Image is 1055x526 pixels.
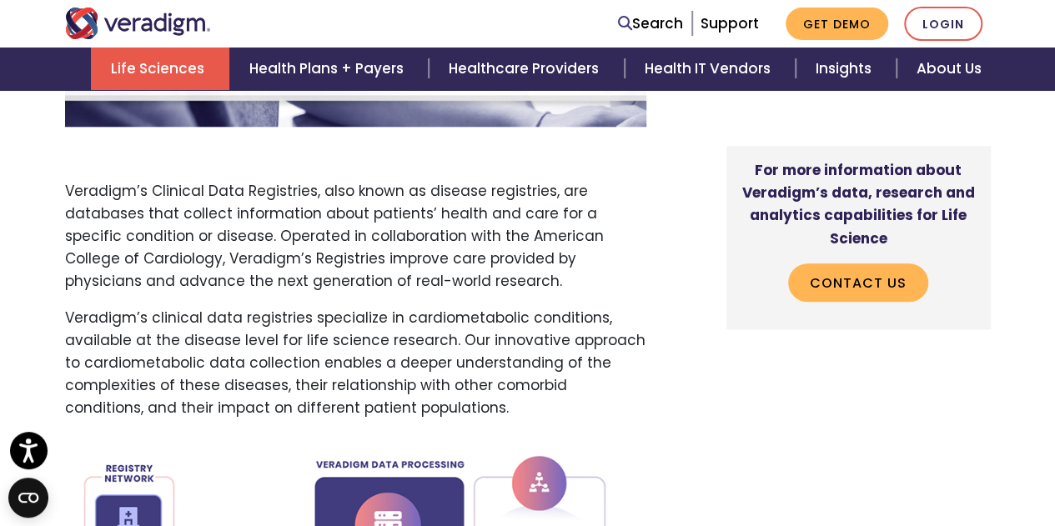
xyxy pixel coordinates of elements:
[796,48,897,90] a: Insights
[65,180,646,293] p: Veradigm’s Clinical Data Registries, also known as disease registries, are databases that collect...
[229,48,429,90] a: Health Plans + Payers
[788,263,928,302] a: Contact Us
[91,48,229,90] a: Life Sciences
[786,8,888,40] a: Get Demo
[65,8,211,39] img: Veradigm logo
[618,13,683,35] a: Search
[701,13,759,33] a: Support
[65,307,646,420] p: Veradigm’s clinical data registries specialize in cardiometabolic conditions, available at the di...
[904,7,982,41] a: Login
[429,48,624,90] a: Healthcare Providers
[625,48,796,90] a: Health IT Vendors
[8,478,48,518] button: Open CMP widget
[897,48,1002,90] a: About Us
[741,160,974,248] strong: For more information about Veradigm’s data, research and analytics capabilities for Life Science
